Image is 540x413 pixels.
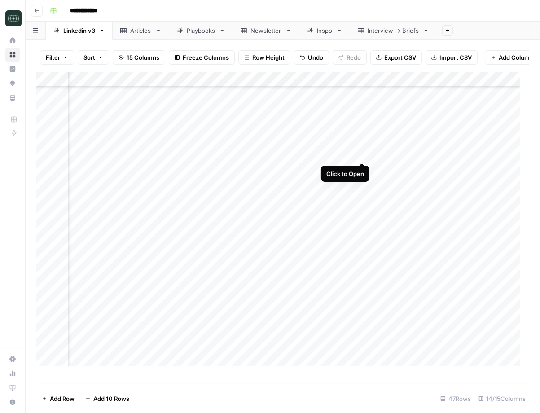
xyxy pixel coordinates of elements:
span: Export CSV [384,53,416,62]
a: Interview -> Briefs [350,22,437,40]
a: Settings [5,352,20,366]
span: Add 10 Rows [93,394,129,403]
a: Browse [5,48,20,62]
a: Linkedin v3 [46,22,113,40]
span: Import CSV [439,53,472,62]
button: Freeze Columns [169,50,235,65]
div: Articles [130,26,152,35]
a: Your Data [5,91,20,105]
button: Undo [294,50,329,65]
span: 15 Columns [127,53,159,62]
span: Add Column [499,53,533,62]
img: Catalyst Logo [5,10,22,26]
a: Opportunities [5,76,20,91]
button: Export CSV [370,50,422,65]
a: Articles [113,22,169,40]
a: Inspo [299,22,350,40]
div: Newsletter [250,26,282,35]
button: Add 10 Rows [80,391,135,406]
div: Interview -> Briefs [368,26,419,35]
div: Linkedin v3 [63,26,95,35]
a: Insights [5,62,20,76]
button: Workspace: Catalyst [5,7,20,30]
button: Add Row [36,391,80,406]
button: Add Column [485,50,539,65]
button: Import CSV [426,50,478,65]
button: Sort [78,50,109,65]
a: Newsletter [233,22,299,40]
div: Playbooks [187,26,215,35]
a: Home [5,33,20,48]
span: Filter [46,53,60,62]
button: Help + Support [5,395,20,409]
span: Freeze Columns [183,53,229,62]
a: Usage [5,366,20,381]
button: Row Height [238,50,290,65]
span: Row Height [252,53,285,62]
span: Redo [347,53,361,62]
a: Playbooks [169,22,233,40]
button: Filter [40,50,74,65]
div: 14/15 Columns [474,391,529,406]
span: Add Row [50,394,75,403]
button: Redo [333,50,367,65]
span: Undo [308,53,323,62]
a: Learning Hub [5,381,20,395]
div: Inspo [317,26,333,35]
span: Sort [83,53,95,62]
div: Click to Open [326,169,364,178]
div: 47 Rows [437,391,474,406]
button: 15 Columns [113,50,165,65]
